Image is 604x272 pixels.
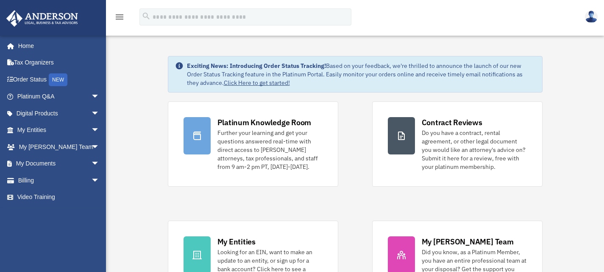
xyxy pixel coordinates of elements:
[6,88,112,105] a: Platinum Q&Aarrow_drop_down
[142,11,151,21] i: search
[91,155,108,173] span: arrow_drop_down
[422,117,482,128] div: Contract Reviews
[4,10,81,27] img: Anderson Advisors Platinum Portal
[168,101,338,187] a: Platinum Knowledge Room Further your learning and get your questions answered real-time with dire...
[6,138,112,155] a: My [PERSON_NAME] Teamarrow_drop_down
[6,122,112,139] a: My Entitiesarrow_drop_down
[224,79,290,87] a: Click Here to get started!
[6,189,112,206] a: Video Training
[91,88,108,106] span: arrow_drop_down
[114,12,125,22] i: menu
[91,172,108,189] span: arrow_drop_down
[91,138,108,156] span: arrow_drop_down
[585,11,598,23] img: User Pic
[422,129,527,171] div: Do you have a contract, rental agreement, or other legal document you would like an attorney's ad...
[187,62,326,70] strong: Exciting News: Introducing Order Status Tracking!
[6,155,112,172] a: My Documentsarrow_drop_down
[187,62,535,87] div: Based on your feedback, we're thrilled to announce the launch of our new Order Status Tracking fe...
[6,71,112,88] a: Order StatusNEW
[217,117,312,128] div: Platinum Knowledge Room
[6,105,112,122] a: Digital Productsarrow_drop_down
[114,15,125,22] a: menu
[91,105,108,122] span: arrow_drop_down
[6,172,112,189] a: Billingarrow_drop_down
[6,37,108,54] a: Home
[91,122,108,139] span: arrow_drop_down
[217,129,323,171] div: Further your learning and get your questions answered real-time with direct access to [PERSON_NAM...
[49,73,67,86] div: NEW
[217,236,256,247] div: My Entities
[372,101,543,187] a: Contract Reviews Do you have a contract, rental agreement, or other legal document you would like...
[422,236,514,247] div: My [PERSON_NAME] Team
[6,54,112,71] a: Tax Organizers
